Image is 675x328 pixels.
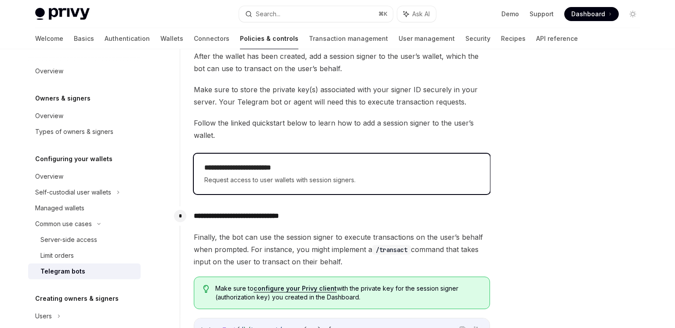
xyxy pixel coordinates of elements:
[194,231,490,268] span: Finally, the bot can use the session signer to execute transactions on the user’s behalf when pro...
[35,203,84,213] div: Managed wallets
[35,219,92,229] div: Common use cases
[28,63,141,79] a: Overview
[501,10,519,18] a: Demo
[194,50,490,75] span: After the wallet has been created, add a session signer to the user’s wallet, which the bot can u...
[35,8,90,20] img: light logo
[28,232,141,248] a: Server-side access
[564,7,619,21] a: Dashboard
[215,284,481,302] span: Make sure to with the private key for the session signer (authorization key) you created in the D...
[35,28,63,49] a: Welcome
[35,311,52,321] div: Users
[40,266,85,277] div: Telegram bots
[203,285,209,293] svg: Tip
[28,108,141,124] a: Overview
[465,28,490,49] a: Security
[35,111,63,121] div: Overview
[256,9,280,19] div: Search...
[35,154,112,164] h5: Configuring your wallets
[204,175,479,185] span: Request access to user wallets with session signers.
[40,250,74,261] div: Limit orders
[105,28,150,49] a: Authentication
[74,28,94,49] a: Basics
[372,245,411,255] code: /transact
[571,10,605,18] span: Dashboard
[254,285,337,292] a: configure your Privy client
[194,83,490,108] span: Make sure to store the private key(s) associated with your signer ID securely in your server. You...
[160,28,183,49] a: Wallets
[378,11,388,18] span: ⌘ K
[194,28,229,49] a: Connectors
[35,293,119,304] h5: Creating owners & signers
[239,6,393,22] button: Search...⌘K
[501,28,526,49] a: Recipes
[28,200,141,216] a: Managed wallets
[28,169,141,184] a: Overview
[35,66,63,76] div: Overview
[626,7,640,21] button: Toggle dark mode
[412,10,430,18] span: Ask AI
[397,6,436,22] button: Ask AI
[309,28,388,49] a: Transaction management
[194,117,490,141] span: Follow the linked quickstart below to learn how to add a session signer to the user’s wallet.
[399,28,455,49] a: User management
[35,126,113,137] div: Types of owners & signers
[530,10,554,18] a: Support
[28,124,141,140] a: Types of owners & signers
[536,28,578,49] a: API reference
[40,234,97,245] div: Server-side access
[28,263,141,279] a: Telegram bots
[35,93,91,104] h5: Owners & signers
[35,171,63,182] div: Overview
[240,28,298,49] a: Policies & controls
[35,187,111,198] div: Self-custodial user wallets
[28,248,141,263] a: Limit orders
